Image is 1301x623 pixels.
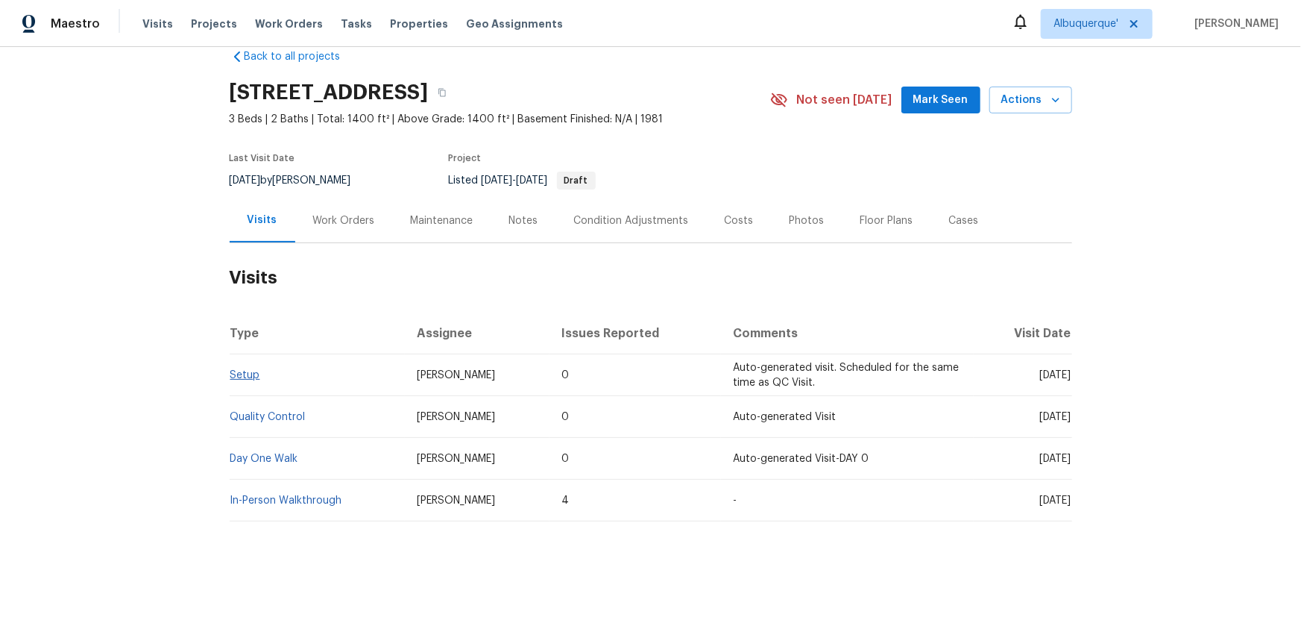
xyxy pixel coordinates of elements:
a: Back to all projects [230,49,373,64]
span: Draft [558,176,594,185]
span: [PERSON_NAME] [417,412,495,422]
span: [DATE] [1040,495,1071,506]
span: Listed [449,175,596,186]
th: Assignee [405,313,549,354]
span: 0 [561,412,569,422]
div: Condition Adjustments [574,213,689,228]
span: 3 Beds | 2 Baths | Total: 1400 ft² | Above Grade: 1400 ft² | Basement Finished: N/A | 1981 [230,112,770,127]
span: [DATE] [1040,454,1071,464]
a: Quality Control [230,412,306,422]
th: Visit Date [974,313,1071,354]
span: 4 [561,495,569,506]
a: Day One Walk [230,454,298,464]
div: Work Orders [313,213,375,228]
span: - [482,175,548,186]
span: [PERSON_NAME] [417,495,495,506]
div: by [PERSON_NAME] [230,172,369,190]
span: [DATE] [230,175,261,186]
div: Cases [949,213,979,228]
span: Auto-generated Visit [733,412,836,422]
span: Albuquerque' [1053,16,1118,31]
div: Costs [725,213,754,228]
span: Projects [191,16,237,31]
button: Actions [989,87,1072,114]
button: Copy Address [429,79,456,106]
span: Last Visit Date [230,154,295,163]
span: [PERSON_NAME] [417,454,495,464]
span: Not seen [DATE] [797,93,892,107]
span: Auto-generated Visit-DAY 0 [733,454,869,464]
span: [PERSON_NAME] [417,370,495,381]
h2: Visits [230,243,1072,313]
span: 0 [561,370,569,381]
h2: [STREET_ADDRESS] [230,85,429,100]
span: Maestro [51,16,100,31]
span: [DATE] [1040,412,1071,422]
span: [DATE] [517,175,548,186]
th: Type [230,313,406,354]
span: - [733,495,737,506]
div: Maintenance [411,213,473,228]
span: Project [449,154,482,163]
div: Photos [790,213,825,228]
span: Geo Assignments [466,16,563,31]
div: Notes [509,213,538,228]
span: Mark Seen [913,91,968,110]
span: 0 [561,454,569,464]
span: [PERSON_NAME] [1188,16,1279,31]
a: Setup [230,370,260,381]
span: Tasks [341,19,372,29]
th: Issues Reported [549,313,721,354]
button: Mark Seen [901,87,980,114]
span: [DATE] [482,175,513,186]
a: In-Person Walkthrough [230,495,342,506]
div: Visits [248,213,277,228]
span: Visits [142,16,173,31]
div: Floor Plans [860,213,913,228]
span: Work Orders [255,16,323,31]
span: [DATE] [1040,370,1071,381]
span: Actions [1001,91,1060,110]
span: Properties [390,16,448,31]
th: Comments [721,313,974,354]
span: Auto-generated visit. Scheduled for the same time as QC Visit. [733,363,959,388]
